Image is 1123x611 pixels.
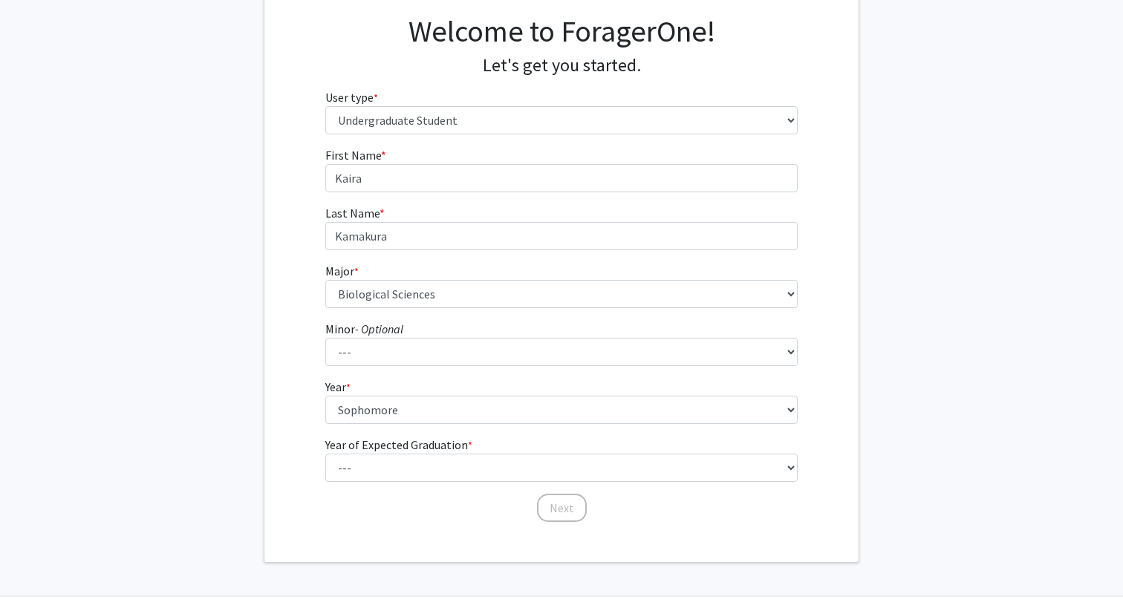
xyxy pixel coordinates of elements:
[325,13,798,49] h1: Welcome to ForagerOne!
[325,55,798,76] h4: Let's get you started.
[325,88,378,106] label: User type
[11,544,63,600] iframe: Chat
[325,378,351,396] label: Year
[325,148,381,163] span: First Name
[355,321,403,336] i: - Optional
[537,494,587,522] button: Next
[325,262,359,280] label: Major
[325,206,380,220] span: Last Name
[325,320,403,338] label: Minor
[325,436,472,454] label: Year of Expected Graduation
